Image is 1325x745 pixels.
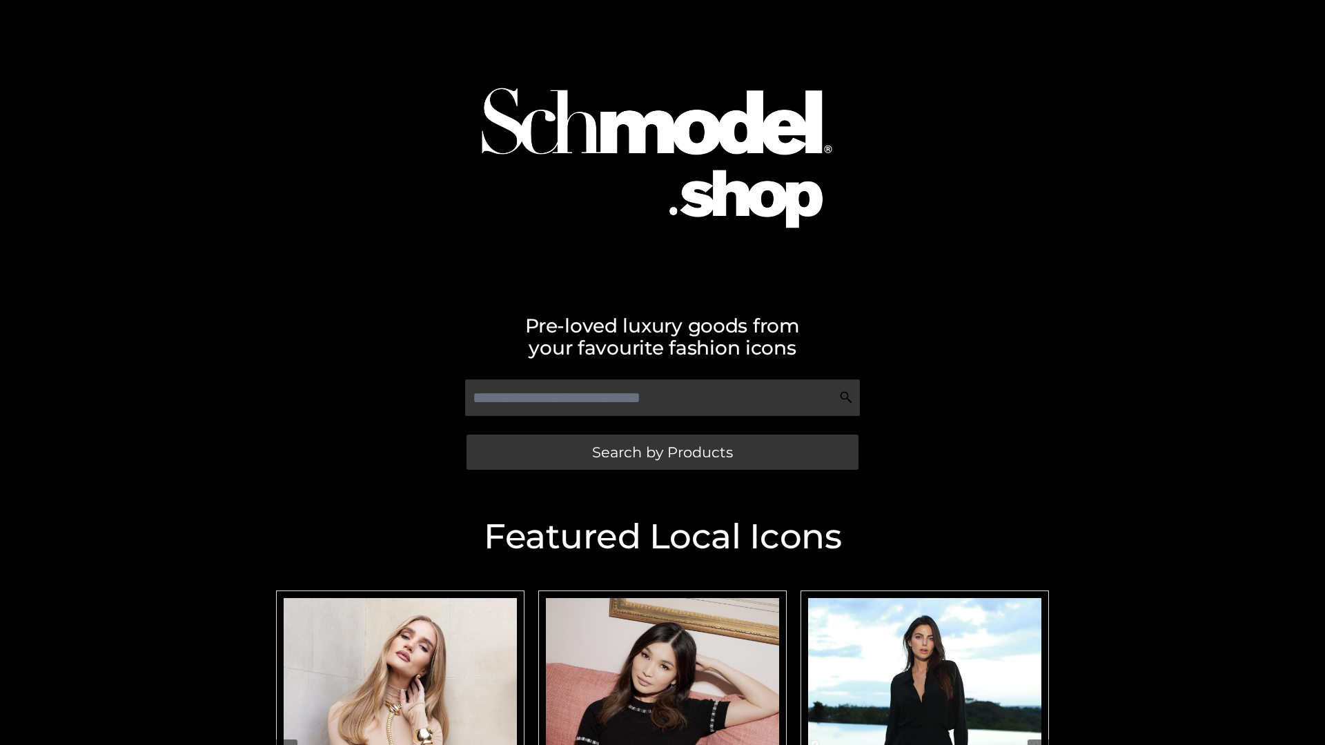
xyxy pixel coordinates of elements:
h2: Featured Local Icons​ [269,519,1056,554]
a: Search by Products [467,435,858,470]
span: Search by Products [592,445,733,459]
h2: Pre-loved luxury goods from your favourite fashion icons [269,315,1056,359]
img: Search Icon [839,390,853,404]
